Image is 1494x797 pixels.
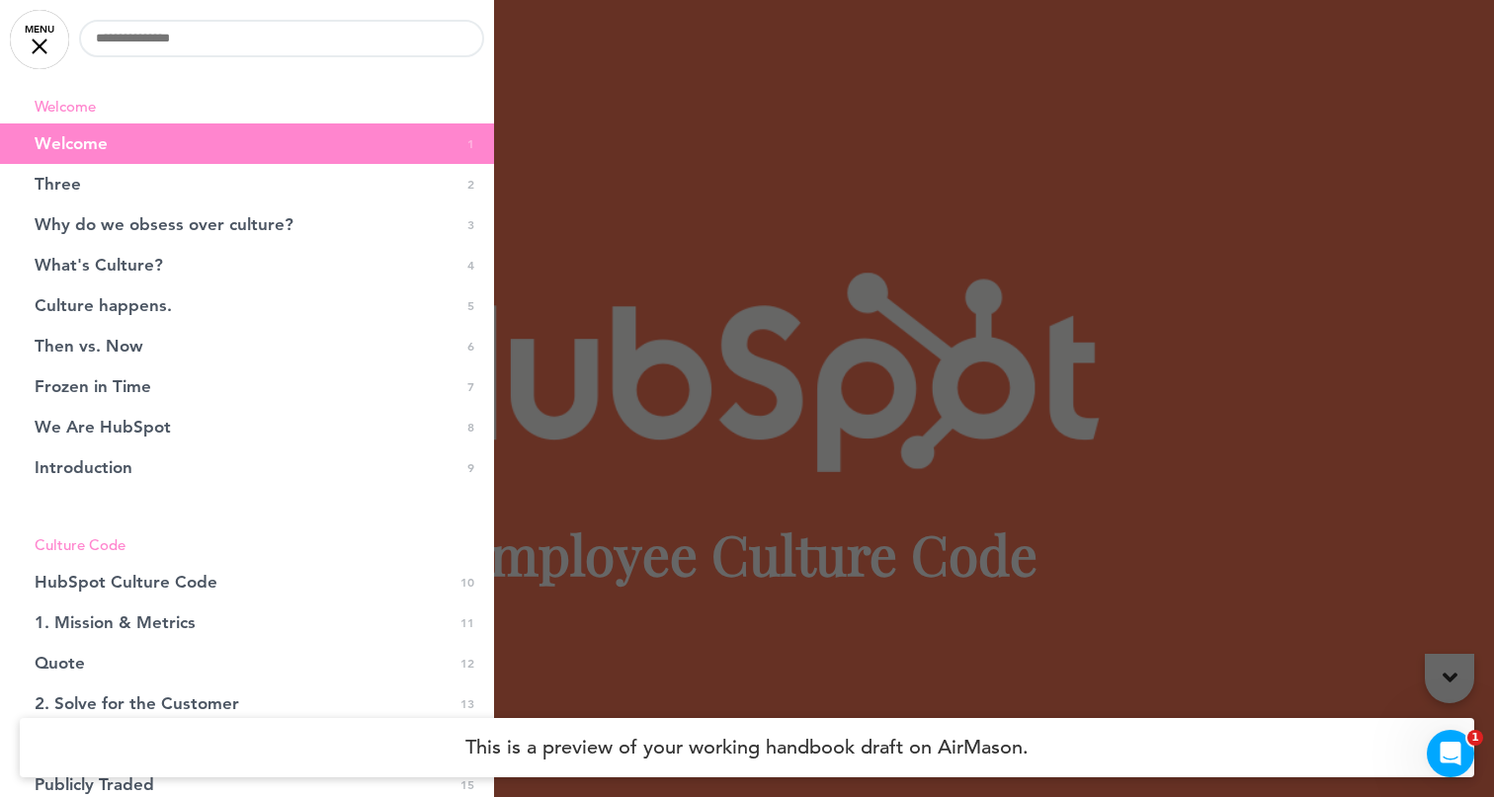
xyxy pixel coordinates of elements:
[467,419,474,436] span: 8
[467,216,474,233] span: 3
[35,176,81,193] span: Three
[460,614,474,631] span: 11
[460,655,474,672] span: 12
[35,135,108,152] span: Welcome
[10,10,69,69] a: MENU
[467,459,474,476] span: 9
[35,378,151,395] span: Frozen in Time
[467,338,474,355] span: 6
[467,135,474,152] span: 1
[460,695,474,712] span: 13
[35,338,143,355] span: Then vs. Now
[467,297,474,314] span: 5
[460,574,474,591] span: 10
[20,718,1474,777] h4: This is a preview of your working handbook draft on AirMason.
[35,419,171,436] span: We Are HubSpot
[1467,730,1483,746] span: 1
[467,176,474,193] span: 2
[35,574,217,591] span: HubSpot Culture Code
[467,257,474,274] span: 4
[35,257,163,274] span: What's Culture?
[467,378,474,395] span: 7
[460,776,474,793] span: 15
[35,614,196,631] span: 1. Mission & Metrics
[35,655,85,672] span: Quote
[1427,730,1474,777] iframe: Intercom live chat
[35,695,239,712] span: 2. Solve for the Customer
[35,216,293,233] span: Why do we obsess over culture?
[35,297,172,314] span: Culture happens.
[35,459,132,476] span: Introduction
[35,776,154,793] span: Publicly Traded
